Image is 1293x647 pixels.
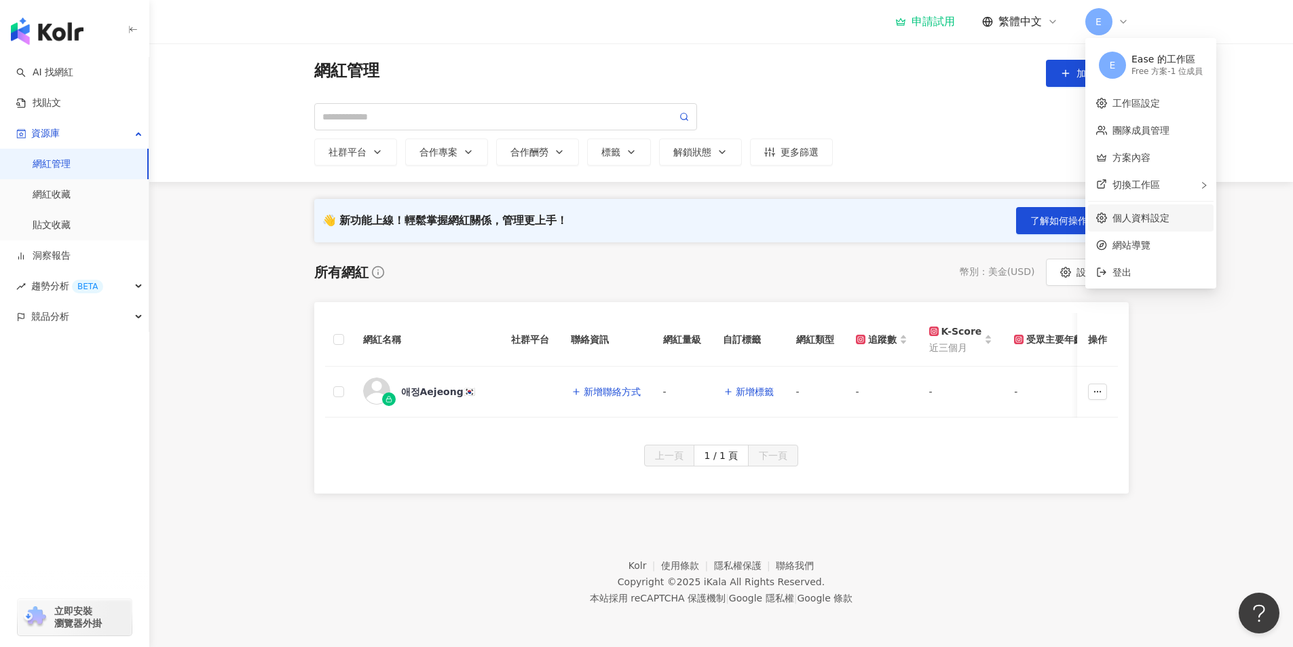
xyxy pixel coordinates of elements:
div: 更多篩選 [764,147,819,158]
th: 操作 [1077,313,1118,367]
img: KOL Avatar [363,377,390,405]
div: 受眾主要年齡 [1014,332,1083,347]
span: 加入網紅 [1076,68,1114,79]
button: 1 / 1 頁 [694,445,749,466]
a: 個人資料設定 [1112,212,1169,223]
a: 使用條款 [661,560,714,571]
button: 更多篩選 [750,138,833,166]
span: 繁體中文 [998,14,1042,29]
th: 網紅類型 [785,313,845,367]
div: 解鎖狀態 [673,147,728,158]
span: 設定欄位 [1076,267,1114,278]
th: 網紅量級 [652,313,712,367]
div: 標籤 [601,147,637,158]
span: | [794,593,798,604]
a: 申請試用 [895,15,955,29]
div: 👋 新功能上線！輕鬆掌握網紅關係，管理更上手！ [322,213,568,228]
a: 聯絡我們 [776,560,814,571]
a: iKala [704,576,727,587]
button: 下一頁 [748,445,798,466]
a: 團隊成員管理 [1112,125,1169,136]
span: 資源庫 [31,118,60,149]
span: 登出 [1112,267,1131,278]
td: - [918,367,1004,418]
button: 上一頁 [644,445,694,466]
div: 幣別 ： 美金 ( USD ) [960,265,1035,279]
th: 聯絡資訊 [560,313,652,367]
span: rise [16,282,26,291]
button: 加入網紅 [1046,60,1129,87]
a: Google 隱私權 [729,593,794,604]
a: 洞察報告 [16,249,71,263]
img: logo [11,18,83,45]
div: 애정Aejeong🇰🇷 [401,385,475,399]
td: - [1003,367,1094,418]
th: 網紅名稱 [352,313,500,367]
a: 工作區設定 [1112,98,1160,109]
a: Kolr [629,560,661,571]
div: - [796,384,834,399]
span: | [726,593,729,604]
div: - [663,384,701,399]
span: 網站導覽 [1112,238,1205,253]
button: 解鎖狀態 [659,138,742,166]
a: 找貼文 [16,96,61,110]
button: 社群平台 [314,138,397,166]
th: 自訂標籤 [712,313,785,367]
a: searchAI 找網紅 [16,66,73,79]
span: right [1200,181,1208,189]
button: 合作酬勞 [496,138,579,166]
button: 設定欄位 [1046,259,1129,286]
button: 新增標籤 [723,378,774,405]
span: E [1095,14,1102,29]
span: 立即安裝 瀏覽器外掛 [54,605,102,629]
iframe: Help Scout Beacon - Open [1239,593,1279,633]
button: 了解如何操作 [1016,207,1102,234]
button: 合作專案 [405,138,488,166]
span: 近三個月 [929,340,982,355]
span: 本站採用 reCAPTCHA 保護機制 [590,590,852,606]
div: 所有網紅 [314,263,369,282]
div: BETA [72,280,103,293]
div: Copyright © 2025 All Rights Reserved. [618,576,825,587]
a: 方案內容 [1112,152,1150,163]
span: 新增標籤 [736,386,774,397]
a: Google 條款 [797,593,852,604]
div: K-Score [929,324,982,339]
div: 合作專案 [419,147,474,158]
span: 新增聯絡方式 [584,386,641,397]
a: chrome extension立即安裝 瀏覽器外掛 [18,599,132,635]
span: 了解如何操作 [1030,215,1087,226]
div: 合作酬勞 [510,147,565,158]
span: 網紅管理 [314,60,379,87]
span: 趨勢分析 [31,271,103,301]
div: Free 方案 - 1 位成員 [1131,66,1203,77]
a: 貼文收藏 [33,219,71,232]
div: 社群平台 [329,147,383,158]
button: 標籤 [587,138,651,166]
img: chrome extension [22,606,48,628]
th: 社群平台 [500,313,560,367]
td: - [845,367,918,418]
span: E [1110,58,1116,73]
a: 網紅收藏 [33,188,71,202]
div: Ease 的工作區 [1131,53,1203,67]
a: 網紅管理 [33,158,71,171]
a: 隱私權保護 [714,560,776,571]
div: 追蹤數 [856,332,897,347]
button: 新增聯絡方式 [571,378,641,405]
span: 切換工作區 [1112,179,1160,190]
span: 競品分析 [31,301,69,332]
